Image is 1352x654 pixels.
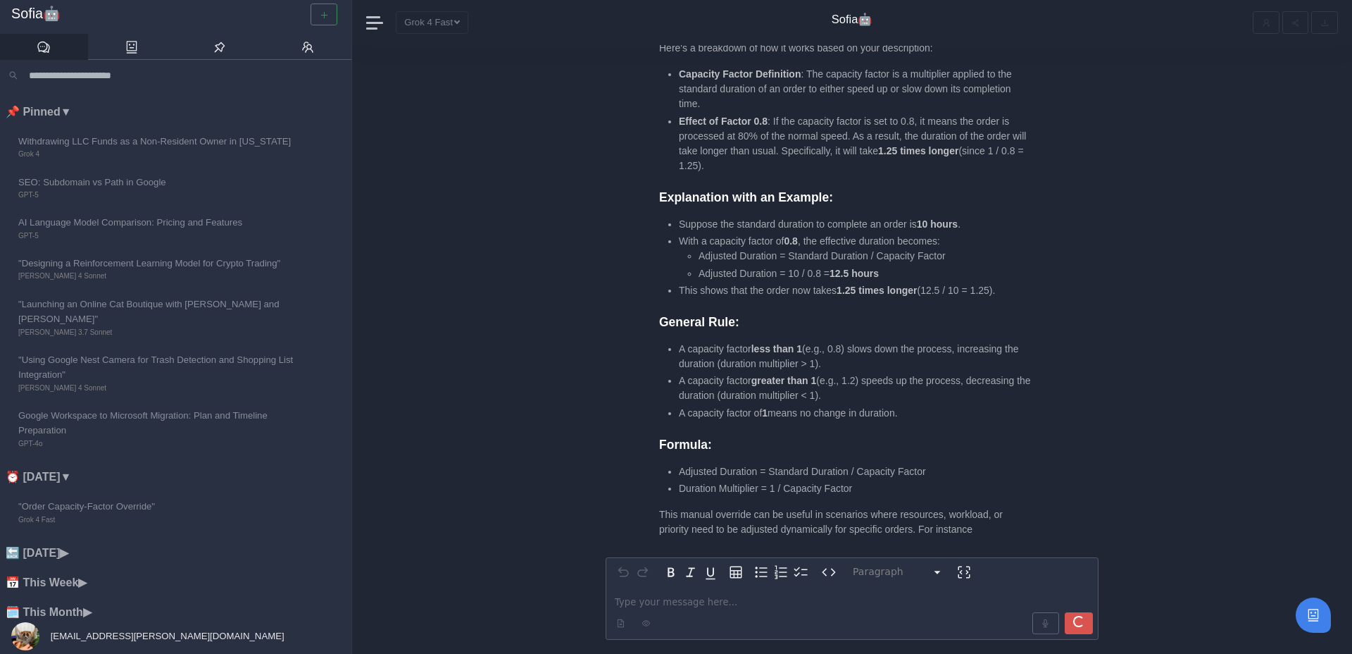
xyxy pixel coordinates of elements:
[751,343,802,354] strong: less than 1
[23,66,343,85] input: Search conversations
[659,315,1032,331] h3: General Rule:
[6,103,351,121] li: 📌 Pinned ▼
[679,234,1032,281] li: With a capacity factor of , the effective duration becomes:
[679,67,1032,111] li: : The capacity factor is a multiplier applied to the standard duration of an order to either spee...
[832,13,873,27] h4: Sofia🤖
[661,562,681,582] button: Bold
[679,114,1032,173] li: : If the capacity factor is set to 0.8, it means the order is processed at 80% of the normal spee...
[819,562,839,582] button: Inline code format
[679,481,1032,496] li: Duration Multiplier = 1 / Capacity Factor
[11,6,340,23] a: Sofia🤖
[18,175,301,190] span: SEO: Subdomain vs Path in Google
[751,562,771,582] button: Bulleted list
[679,406,1032,421] li: A capacity factor of means no change in duration.
[701,562,720,582] button: Underline
[837,285,917,296] strong: 1.25 times longer
[6,544,351,562] li: 🔙 [DATE] ▶
[18,327,301,338] span: [PERSON_NAME] 3.7 Sonnet
[18,149,301,160] span: Grok 4
[699,266,1032,281] li: Adjusted Duration = 10 / 0.8 =
[762,407,768,419] strong: 1
[18,271,301,282] span: [PERSON_NAME] 4 Sonnet
[606,586,1098,639] div: editable markdown
[679,342,1032,371] li: A capacity factor (e.g., 0.8) slows down the process, increasing the duration (duration multiplie...
[18,134,301,149] span: Withdrawing LLC Funds as a Non-Resident Owner in [US_STATE]
[18,438,301,450] span: GPT-4o
[18,190,301,201] span: GPT-5
[6,574,351,592] li: 📅 This Week ▶
[679,217,1032,232] li: Suppose the standard duration to complete an order is .
[18,514,301,526] span: Grok 4 Fast
[48,631,284,641] span: [EMAIL_ADDRESS][PERSON_NAME][DOMAIN_NAME]
[830,268,879,279] strong: 12.5 hours
[771,562,791,582] button: Numbered list
[659,190,1032,206] h3: Explanation with an Example:
[18,408,301,438] span: Google Workspace to Microsoft Migration: Plan and Timeline Preparation
[679,116,768,127] strong: Effect of Factor 0.8
[679,68,801,80] strong: Capacity Factor Definition
[6,603,351,622] li: 🗓️ This Month ▶
[681,562,701,582] button: Italic
[878,145,958,156] strong: 1.25 times longer
[917,218,958,230] strong: 10 hours
[699,249,1032,264] li: Adjusted Duration = Standard Duration / Capacity Factor
[679,283,1032,298] li: This shows that the order now takes (12.5 / 10 = 1.25).
[18,256,301,271] span: "Designing a Reinforcement Learning Model for Crypto Trading"
[751,375,817,386] strong: greater than 1
[18,230,301,242] span: GPT-5
[784,235,797,247] strong: 0.8
[18,499,301,514] span: "Order Capacity-Factor Override"
[659,438,1032,453] h3: Formula:
[18,352,301,383] span: "Using Google Nest Camera for Trash Detection and Shopping List Integration"
[791,562,810,582] button: Check list
[18,297,301,327] span: "Launching an Online Cat Boutique with [PERSON_NAME] and [PERSON_NAME]"
[847,562,949,582] button: Block type
[18,215,301,230] span: AI Language Model Comparison: Pricing and Features
[679,464,1032,479] li: Adjusted Duration = Standard Duration / Capacity Factor
[751,562,810,582] div: toggle group
[679,374,1032,403] li: A capacity factor (e.g., 1.2) speeds up the process, decreasing the duration (duration multiplier...
[6,468,351,486] li: ⏰ [DATE] ▼
[659,507,1032,537] p: This manual override can be useful in scenarios where resources, workload, or priority need to be...
[18,383,301,394] span: [PERSON_NAME] 4 Sonnet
